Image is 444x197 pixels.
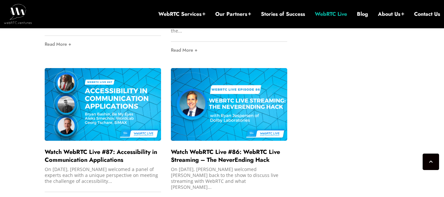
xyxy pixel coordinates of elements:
a: Contact Us [414,11,440,18]
a: Watch WebRTC Live #86: WebRTC Live Streaming – The NeverEnding Hack [171,148,280,164]
a: WebRTC Services [158,11,205,18]
div: On [DATE], [PERSON_NAME] welcomed [PERSON_NAME] back to the show to discuss live streaming with W... [171,166,287,190]
a: Blog [357,11,368,18]
a: Stories of Success [261,11,305,18]
img: image [171,68,287,141]
a: Our Partners [215,11,251,18]
a: Watch WebRTC Live #87: Accessibility in Communication Applications [45,148,157,164]
div: On [DATE], [PERSON_NAME] welcomed a panel of experts each with a unique perspective on meeting th... [45,166,161,184]
img: image [45,68,161,141]
a: Read More + [171,42,287,58]
a: Read More + [45,36,161,52]
a: WebRTC Live [315,11,347,18]
a: About Us [378,11,404,18]
img: WebRTC.ventures [4,4,32,24]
